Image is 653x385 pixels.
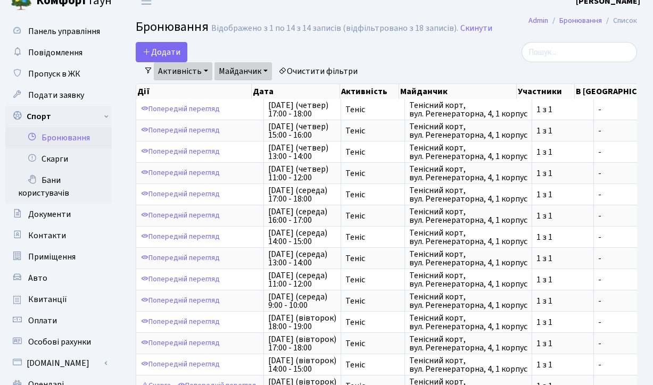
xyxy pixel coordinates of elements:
[268,250,336,267] span: [DATE] (середа) 13:00 - 14:00
[409,292,527,309] span: Тенісний корт, вул. Регенераторна, 4, 1 корпус
[5,225,112,246] a: Контакти
[28,272,47,284] span: Авто
[340,84,399,99] th: Активність
[28,89,84,101] span: Подати заявку
[28,294,67,305] span: Квитанції
[138,122,222,139] a: Попередній перегляд
[268,186,336,203] span: [DATE] (середа) 17:00 - 18:00
[409,144,527,161] span: Тенісний корт, вул. Регенераторна, 4, 1 корпус
[268,144,336,161] span: [DATE] (четвер) 13:00 - 14:00
[409,207,527,224] span: Тенісний корт, вул. Регенераторна, 4, 1 корпус
[536,148,589,156] span: 1 з 1
[138,335,222,351] a: Попередній перегляд
[345,169,400,178] span: Теніс
[268,335,336,352] span: [DATE] (вівторок) 17:00 - 18:00
[345,127,400,135] span: Теніс
[274,62,362,80] a: Очистити фільтри
[517,84,575,99] th: Участники
[345,297,400,305] span: Теніс
[138,314,222,330] a: Попередній перегляд
[409,356,527,373] span: Тенісний корт, вул. Регенераторна, 4, 1 корпус
[345,148,400,156] span: Теніс
[138,207,222,224] a: Попередній перегляд
[5,331,112,353] a: Особові рахунки
[5,204,112,225] a: Документи
[136,42,187,62] button: Додати
[252,84,340,99] th: Дата
[345,254,400,263] span: Теніс
[268,165,336,182] span: [DATE] (четвер) 11:00 - 12:00
[138,356,222,373] a: Попередній перегляд
[138,144,222,160] a: Попередній перегляд
[138,165,222,181] a: Попередній перегляд
[5,289,112,310] a: Квитанції
[602,15,637,27] li: Список
[136,18,209,36] span: Бронювання
[536,297,589,305] span: 1 з 1
[268,101,336,118] span: [DATE] (четвер) 17:00 - 18:00
[5,21,112,42] a: Панель управління
[5,42,112,63] a: Повідомлення
[28,47,82,58] span: Повідомлення
[28,315,57,327] span: Оплати
[409,122,527,139] span: Тенісний корт, вул. Регенераторна, 4, 1 корпус
[268,207,336,224] span: [DATE] (середа) 16:00 - 17:00
[345,275,400,284] span: Теніс
[513,10,653,32] nav: breadcrumb
[268,122,336,139] span: [DATE] (четвер) 15:00 - 16:00
[5,106,112,127] a: Спорт
[28,68,80,80] span: Пропуск в ЖК
[211,23,458,34] div: Відображено з 1 по 14 з 14 записів (відфільтровано з 18 записів).
[409,335,527,352] span: Тенісний корт, вул. Регенераторна, 4, 1 корпус
[345,212,400,220] span: Теніс
[28,230,66,241] span: Контакти
[536,127,589,135] span: 1 з 1
[5,353,112,374] a: [DOMAIN_NAME]
[5,170,112,204] a: Бани користувачів
[536,275,589,284] span: 1 з 1
[409,229,527,246] span: Тенісний корт, вул. Регенераторна, 4, 1 корпус
[345,105,400,114] span: Теніс
[138,292,222,309] a: Попередній перегляд
[28,208,71,220] span: Документи
[536,318,589,327] span: 1 з 1
[28,26,100,37] span: Панель управління
[268,292,336,309] span: [DATE] (середа) 9:00 - 10:00
[536,169,589,178] span: 1 з 1
[5,267,112,289] a: Авто
[536,254,589,263] span: 1 з 1
[399,84,516,99] th: Майданчик
[409,101,527,118] span: Тенісний корт, вул. Регенераторна, 4, 1 корпус
[28,251,76,263] span: Приміщення
[5,63,112,85] a: Пропуск в ЖК
[345,339,400,348] span: Теніс
[536,190,589,199] span: 1 з 1
[345,233,400,241] span: Теніс
[5,127,112,148] a: Бронювання
[409,250,527,267] span: Тенісний корт, вул. Регенераторна, 4, 1 корпус
[136,84,252,99] th: Дії
[268,229,336,246] span: [DATE] (середа) 14:00 - 15:00
[536,361,589,369] span: 1 з 1
[214,62,272,80] a: Майданчик
[536,212,589,220] span: 1 з 1
[536,339,589,348] span: 1 з 1
[154,62,212,80] a: Активність
[138,250,222,266] a: Попередній перегляд
[345,318,400,327] span: Теніс
[409,186,527,203] span: Тенісний корт, вул. Регенераторна, 4, 1 корпус
[5,310,112,331] a: Оплати
[345,361,400,369] span: Теніс
[522,42,637,62] input: Пошук...
[536,105,589,114] span: 1 з 1
[138,186,222,203] a: Попередній перегляд
[5,246,112,267] a: Приміщення
[409,314,527,331] span: Тенісний корт, вул. Регенераторна, 4, 1 корпус
[460,23,492,34] a: Скинути
[268,271,336,288] span: [DATE] (середа) 11:00 - 12:00
[138,271,222,288] a: Попередній перегляд
[536,233,589,241] span: 1 з 1
[138,229,222,245] a: Попередній перегляд
[268,356,336,373] span: [DATE] (вівторок) 14:00 - 15:00
[409,271,527,288] span: Тенісний корт, вул. Регенераторна, 4, 1 корпус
